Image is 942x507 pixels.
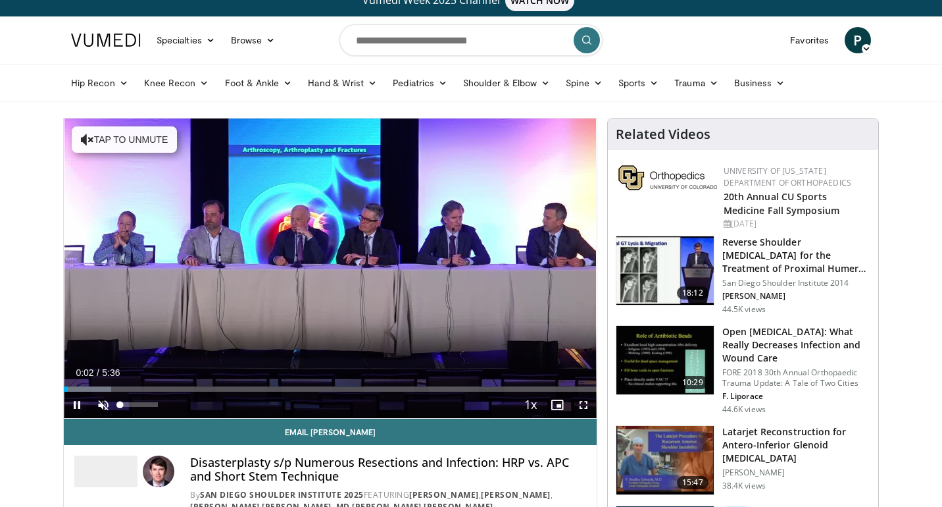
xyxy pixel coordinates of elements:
a: [PERSON_NAME] [409,489,479,500]
p: 44.6K views [722,404,766,415]
a: 18:12 Reverse Shoulder [MEDICAL_DATA] for the Treatment of Proximal Humeral … San Diego Shoulder ... [616,236,870,315]
h4: Disasterplasty s/p Numerous Resections and Infection: HRP vs. APC and Short Stem Technique [190,456,586,484]
a: Browse [223,27,284,53]
img: Q2xRg7exoPLTwO8X4xMDoxOjA4MTsiGN.150x105_q85_crop-smart_upscale.jpg [616,236,714,305]
img: Avatar [143,456,174,487]
img: VuMedi Logo [71,34,141,47]
img: 38708_0000_3.png.150x105_q85_crop-smart_upscale.jpg [616,426,714,494]
button: Playback Rate [518,392,544,418]
a: Favorites [782,27,837,53]
img: San Diego Shoulder Institute 2025 [74,456,137,487]
p: 44.5K views [722,304,766,315]
input: Search topics, interventions [339,24,603,56]
span: 15:47 [677,476,708,489]
a: University of [US_STATE] Department of Orthopaedics [724,165,851,188]
div: Progress Bar [64,387,597,392]
h3: Open [MEDICAL_DATA]: What Really Decreases Infection and Wound Care [722,325,870,365]
h4: Related Videos [616,126,710,142]
span: 10:29 [677,376,708,389]
a: Email [PERSON_NAME] [64,419,597,445]
span: 5:36 [102,367,120,378]
a: Hand & Wrist [300,70,385,96]
a: 10:29 Open [MEDICAL_DATA]: What Really Decreases Infection and Wound Care FORE 2018 30th Annual O... [616,325,870,415]
p: FORE 2018 30th Annual Orthopaedic Trauma Update: A Tale of Two Cities [722,367,870,388]
a: Business [726,70,793,96]
div: [DATE] [724,218,868,230]
a: Foot & Ankle [217,70,301,96]
button: Enable picture-in-picture mode [544,392,570,418]
span: 18:12 [677,286,708,300]
span: / [97,367,99,378]
a: Specialties [149,27,223,53]
img: ded7be61-cdd8-40fc-98a3-de551fea390e.150x105_q85_crop-smart_upscale.jpg [616,326,714,394]
a: Hip Recon [63,70,136,96]
a: San Diego Shoulder Institute 2025 [200,489,364,500]
span: 0:02 [76,367,93,378]
button: Tap to unmute [72,126,177,153]
p: 38.4K views [722,481,766,491]
a: Sports [610,70,667,96]
p: [PERSON_NAME] [722,291,870,302]
a: Pediatrics [385,70,455,96]
p: [PERSON_NAME] [722,467,870,478]
div: Volume Level [120,402,157,407]
p: F. Liporace [722,391,870,402]
button: Fullscreen [570,392,597,418]
button: Unmute [90,392,116,418]
a: Spine [558,70,610,96]
a: Knee Recon [136,70,217,96]
p: San Diego Shoulder Institute 2014 [722,278,870,288]
img: 355603a8-37da-49b6-856f-e00d7e9307d3.png.150x105_q85_autocrop_double_scale_upscale_version-0.2.png [618,165,717,190]
a: 20th Annual CU Sports Medicine Fall Symposium [724,190,839,217]
a: 15:47 Latarjet Reconstruction for Antero-Inferior Glenoid [MEDICAL_DATA] [PERSON_NAME] 38.4K views [616,425,870,495]
h3: Latarjet Reconstruction for Antero-Inferior Glenoid [MEDICAL_DATA] [722,425,870,465]
h3: Reverse Shoulder [MEDICAL_DATA] for the Treatment of Proximal Humeral … [722,236,870,275]
video-js: Video Player [64,119,597,419]
a: Shoulder & Elbow [455,70,558,96]
a: P [845,27,871,53]
button: Pause [64,392,90,418]
a: [PERSON_NAME] [481,489,551,500]
a: Trauma [666,70,726,96]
